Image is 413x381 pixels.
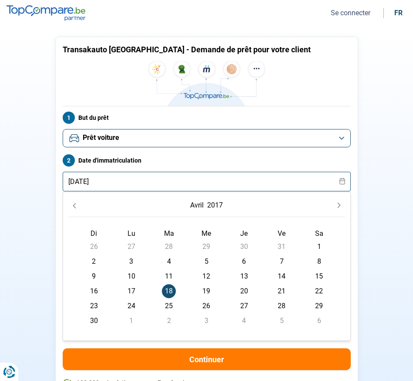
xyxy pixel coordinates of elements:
[199,269,213,283] span: 12
[225,299,263,313] td: 27
[188,239,225,254] td: 29
[63,154,351,167] label: Date d'immatriculation
[312,255,326,269] span: 8
[199,299,213,313] span: 26
[237,284,251,298] span: 20
[124,314,138,328] span: 1
[75,254,113,269] td: 2
[146,61,268,106] img: TopCompare.be
[87,284,101,298] span: 16
[164,229,174,238] span: Ma
[237,314,251,328] span: 4
[199,314,213,328] span: 3
[162,255,176,269] span: 4
[394,9,401,17] div: fr
[68,199,81,211] button: Previous Month
[312,284,326,298] span: 22
[263,239,300,254] td: 31
[237,255,251,269] span: 6
[113,269,150,284] td: 10
[237,240,251,254] span: 30
[113,284,150,299] td: 17
[113,254,150,269] td: 3
[275,240,289,254] span: 31
[225,269,263,284] td: 13
[188,269,225,284] td: 12
[188,197,205,213] button: Choose Month
[87,255,101,269] span: 2
[124,255,138,269] span: 3
[237,299,251,313] span: 27
[315,229,323,238] span: Sa
[240,229,248,238] span: Je
[225,313,263,328] td: 4
[162,269,176,283] span: 11
[63,348,351,370] button: Continuer
[199,240,213,254] span: 29
[312,269,326,283] span: 15
[91,229,97,238] span: Di
[162,240,176,254] span: 28
[312,299,326,313] span: 29
[263,269,300,284] td: 14
[312,240,326,254] span: 1
[124,299,138,313] span: 24
[300,299,338,313] td: 29
[263,284,300,299] td: 21
[275,314,289,328] span: 5
[188,313,225,328] td: 3
[328,8,373,17] button: Se connecter
[275,269,289,283] span: 14
[75,299,113,313] td: 23
[87,299,101,313] span: 23
[113,299,150,313] td: 24
[300,254,338,269] td: 8
[63,112,351,124] label: But du prêt
[162,299,176,313] span: 25
[199,284,213,298] span: 19
[75,313,113,328] td: 30
[150,284,188,299] td: 18
[124,240,138,254] span: 27
[201,229,211,238] span: Me
[124,269,138,283] span: 10
[225,239,263,254] td: 30
[150,239,188,254] td: 28
[150,269,188,284] td: 11
[87,240,101,254] span: 26
[7,5,85,21] img: TopCompare.be
[188,284,225,299] td: 19
[275,284,289,298] span: 21
[205,197,225,213] button: Choose Year
[75,284,113,299] td: 16
[63,129,351,147] button: Prêt voiture
[63,45,351,54] h1: Transakauto [GEOGRAPHIC_DATA] - Demande de prêt pour votre client
[312,314,326,328] span: 6
[162,284,176,298] span: 18
[128,229,135,238] span: Lu
[75,269,113,284] td: 9
[300,239,338,254] td: 1
[162,314,176,328] span: 2
[278,229,285,238] span: Ve
[300,284,338,299] td: 22
[124,284,138,298] span: 17
[113,313,150,328] td: 1
[87,314,101,328] span: 30
[63,172,351,191] input: jj/mm/aaaa
[199,255,213,269] span: 5
[275,299,289,313] span: 28
[237,269,251,283] span: 13
[188,254,225,269] td: 5
[333,199,345,211] button: Next Month
[63,327,351,341] div: 195 €
[113,239,150,254] td: 27
[263,313,300,328] td: 5
[75,239,113,254] td: 26
[263,299,300,313] td: 28
[263,254,300,269] td: 7
[275,255,289,269] span: 7
[83,133,119,143] span: Prêt voiture
[225,254,263,269] td: 6
[188,299,225,313] td: 26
